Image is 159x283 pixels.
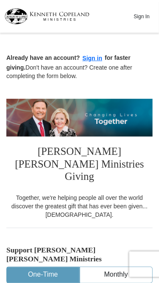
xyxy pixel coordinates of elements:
[6,193,153,219] div: Together, we're helping people all over the world discover the greatest gift that has ever been g...
[80,53,105,63] button: Sign in
[6,54,131,71] strong: Already have an account? for faster giving.
[6,137,153,194] h1: [PERSON_NAME] [PERSON_NAME] Ministries Giving
[80,267,153,283] button: Monthly
[129,10,154,23] button: Sign In
[6,246,153,264] h5: Support [PERSON_NAME] [PERSON_NAME] Ministries
[7,267,79,283] button: One-Time
[5,8,89,24] img: kcm-header-logo.svg
[6,53,153,80] p: Don't have an account? Create one after completing the form below.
